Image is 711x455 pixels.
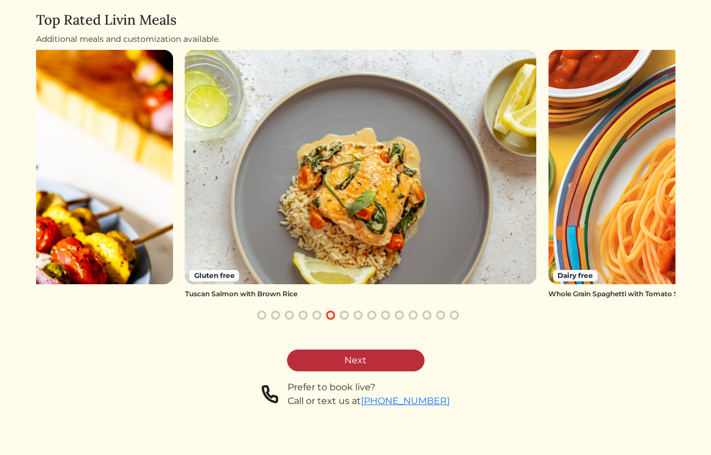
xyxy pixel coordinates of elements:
[261,381,278,408] img: phone-a8f1853615f4955a6c6381654e1c0f7430ed919b147d78756318837811cda3a7.svg
[288,394,450,408] div: Call or text us at
[185,289,537,299] div: Tuscan Salmon with Brown Rice
[190,270,239,281] span: Gluten free
[553,270,598,281] span: Dairy free
[361,395,450,406] a: [PHONE_NUMBER]
[287,350,425,371] a: Next
[185,50,537,284] img: Tuscan Salmon with Brown Rice
[36,33,675,45] div: Additional meals and customization available.
[36,12,675,29] h4: Top Rated Livin Meals
[288,381,450,394] div: Prefer to book live?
